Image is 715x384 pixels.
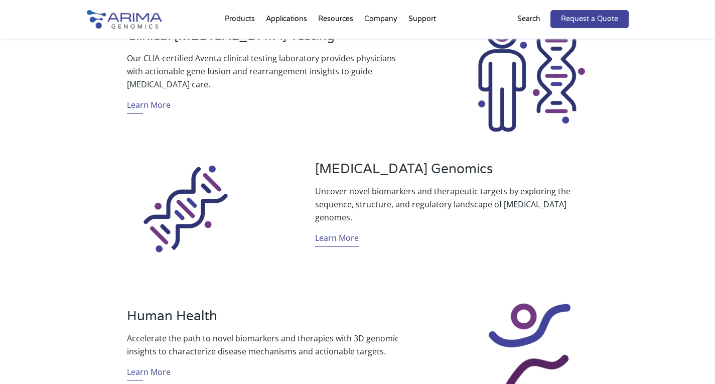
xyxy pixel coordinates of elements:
h3: Clinical [MEDICAL_DATA] Testing [127,28,400,52]
div: Widget de chat [665,336,715,384]
h3: [MEDICAL_DATA] Genomics [315,161,588,185]
a: Learn More [315,231,359,247]
a: Learn More [127,98,171,114]
p: Search [517,13,540,26]
img: Clinical Testing Icon [469,15,589,135]
img: Sequencing_Icon_Arima Genomics [126,148,246,268]
h3: Human Health [127,308,400,332]
p: Uncover novel biomarkers and therapeutic targets by exploring the sequence, structure, and regula... [315,185,588,224]
a: Request a Quote [550,10,629,28]
p: Accelerate the path to novel biomarkers and therapies with 3D genomic insights to characterize di... [127,332,400,358]
img: Arima-Genomics-logo [87,10,162,29]
a: Learn More [127,365,171,381]
iframe: Chat Widget [665,336,715,384]
p: Our CLIA-certified Aventa clinical testing laboratory provides physicians with actionable gene fu... [127,52,400,91]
